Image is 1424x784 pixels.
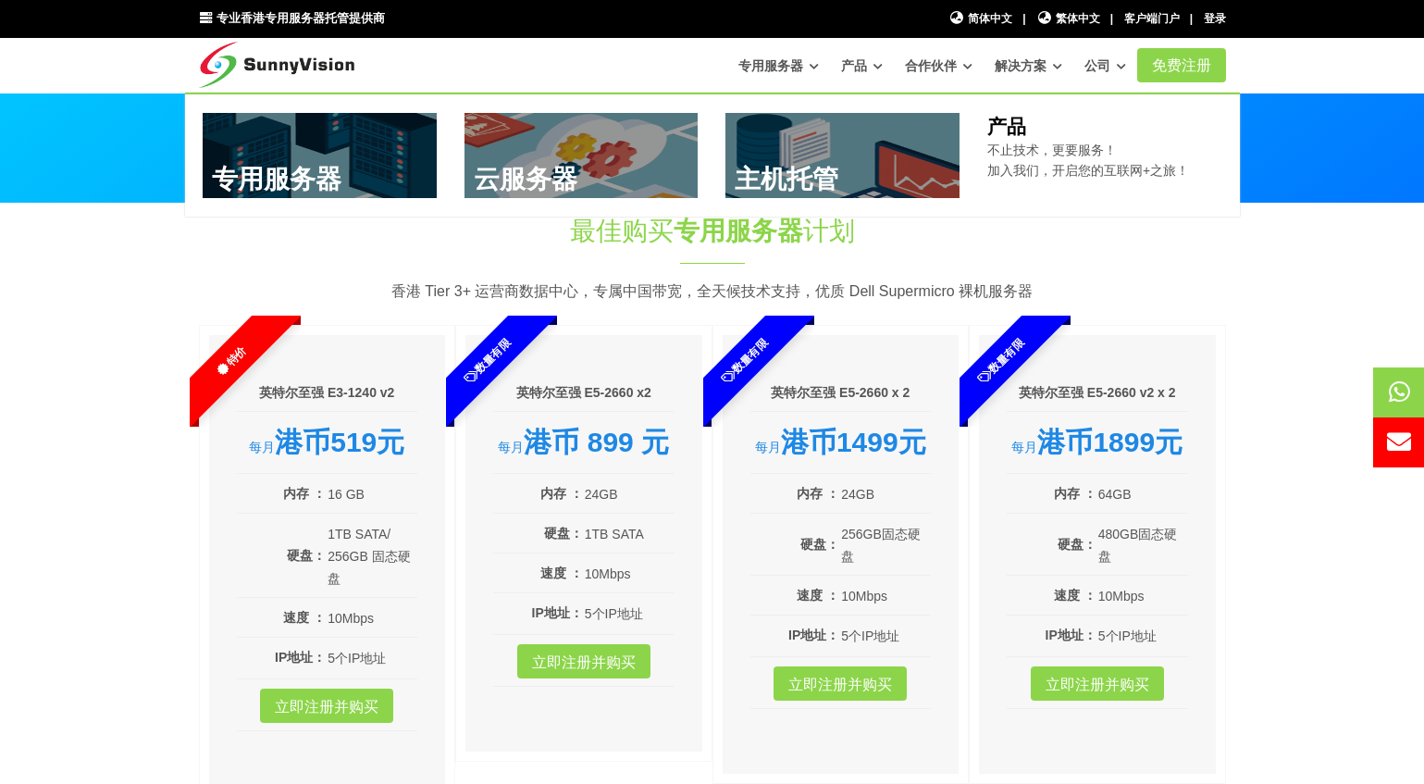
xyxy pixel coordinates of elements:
a: 登录 [1204,12,1226,25]
font: 480GB固态硬盘 [1098,527,1178,564]
font: 繁体中文 [1056,12,1100,25]
font: 专用服务器 [674,217,803,245]
font: 英特尔至强 E5-2660 x 2 [771,385,910,400]
font: 内存 ： [283,486,326,501]
font: 1TB SATA/ [328,527,390,541]
font: 24GB [841,487,874,502]
font: 专用服务器 [738,58,803,73]
a: 简体中文 [949,10,1013,28]
font: 16 GB [328,487,365,502]
font: 5个IP地址 [585,606,643,621]
div: 专用服务器 [185,93,1240,217]
a: 立即注册并购买 [774,666,907,701]
font: 速度 ： [797,588,839,603]
font: 简体中文 [968,12,1012,25]
font: 数量有限 [729,336,770,377]
font: 硬盘： [1058,537,1096,552]
font: 特价 [223,343,248,368]
font: 数量有限 [472,336,513,377]
font: 英特尔至强 E3-1240 v2 [259,385,394,400]
font: IP地址： [532,605,583,620]
font: 免费注册 [1152,57,1211,73]
a: 立即注册并购买 [1031,666,1164,701]
font: 产品 [987,116,1026,137]
font: 每月 [1011,440,1037,454]
font: 合作伙伴 [905,58,957,73]
font: 港币1499元 [781,427,926,457]
font: 立即注册并购买 [1046,676,1149,691]
font: 数量有限 [985,336,1026,377]
font: 10Mbps [1098,589,1145,604]
a: 专用服务器 [738,49,819,82]
font: 专业香港专用服务器托管提供商 [217,11,385,25]
font: 公司 [1084,58,1110,73]
font: 产品 [841,58,867,73]
font: 立即注册并购买 [275,698,378,714]
font: 内存 ： [797,486,839,501]
font: 每月 [249,440,275,454]
font: 港币 899 元 [524,427,669,457]
font: 香港 Tier 3+ 运营商数据中心，专属中国带宽，全天候技术支持，优质 Dell Supermicro 裸机服务器 [391,283,1033,299]
a: 繁体中文 [1036,10,1100,28]
a: 立即注册并购买 [517,644,650,678]
font: 5个IP地址 [841,628,899,643]
font: IP地址： [788,628,839,642]
font: 5个IP地址 [328,651,386,666]
font: IP地址： [275,650,326,665]
font: 立即注册并购买 [532,653,636,669]
font: 加入我们，开启您的互联网+之旅！ [987,163,1189,178]
font: 立即注册并购买 [788,676,892,691]
a: 解决方案 [995,49,1062,82]
a: 合作伙伴 [905,49,972,82]
font: | [1110,12,1113,25]
font: 256GB固态硬盘 [841,527,921,564]
font: 最佳购买 [570,217,674,245]
font: 解决方案 [995,58,1046,73]
a: 免费注册 [1137,48,1226,82]
a: 产品 [841,49,883,82]
font: 计划 [803,217,855,245]
font: 硬盘： [800,537,839,552]
font: 英特尔至强 E5-2660 v2 x 2 [1019,385,1176,400]
a: 客户端门户 [1124,12,1180,25]
font: 硬盘： [287,548,326,563]
font: 硬盘： [544,526,583,541]
font: 速度 ： [1054,588,1096,603]
font: 内存 ： [540,486,583,501]
font: 速度 ： [540,566,583,580]
font: 每月 [755,440,781,454]
font: 港币1899元 [1037,427,1183,457]
font: | [1022,12,1025,25]
font: 256GB 固态硬盘 [328,549,410,586]
font: 不止技术，更要服务！ [987,143,1117,157]
a: 立即注册并购买 [260,689,393,723]
font: 64GB [1098,487,1132,502]
font: IP地址： [1046,628,1096,642]
font: 10Mbps [328,611,374,626]
font: 10Mbps [585,566,631,581]
font: 10Mbps [841,589,887,604]
a: 公司 [1084,49,1126,82]
font: 港币519元 [275,427,404,457]
font: 速度 ： [283,610,326,625]
font: 每月 [498,440,524,454]
font: 24GB [585,487,618,502]
font: 1TB SATA [585,527,644,541]
font: 英特尔至强 E5-2660 x2 [516,385,651,400]
font: 5个IP地址 [1098,628,1157,643]
font: | [1190,12,1193,25]
font: 内存 ： [1054,486,1096,501]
